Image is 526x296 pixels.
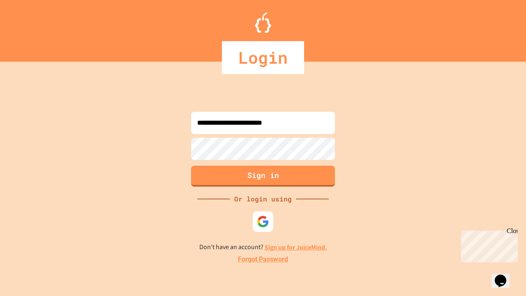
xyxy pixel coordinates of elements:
img: Logo.svg [255,12,271,33]
div: Chat with us now!Close [3,3,57,52]
p: Don't have an account? [199,242,327,252]
a: Sign up for JuiceMind. [265,243,327,252]
button: Sign in [191,166,335,187]
iframe: chat widget [491,263,518,288]
a: Forgot Password [238,254,288,264]
div: Or login using [230,194,296,204]
div: Login [222,41,304,74]
img: google-icon.svg [257,215,269,228]
iframe: chat widget [458,227,518,262]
